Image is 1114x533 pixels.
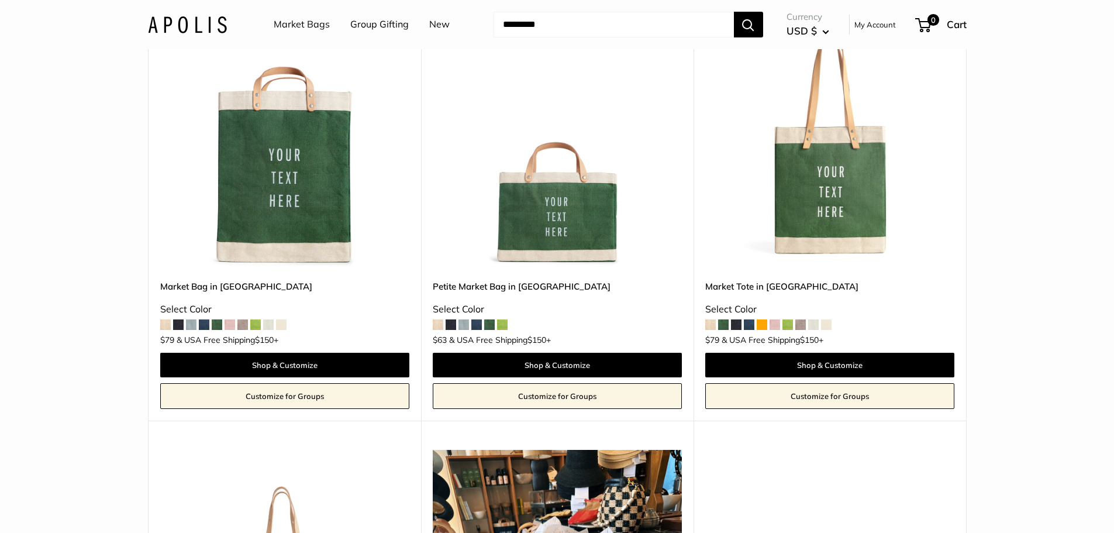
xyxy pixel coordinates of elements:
[160,280,409,293] a: Market Bag in [GEOGRAPHIC_DATA]
[177,336,278,344] span: & USA Free Shipping +
[433,301,682,318] div: Select Color
[787,9,829,25] span: Currency
[160,353,409,377] a: Shop & Customize
[433,383,682,409] a: Customize for Groups
[854,18,896,32] a: My Account
[350,16,409,33] a: Group Gifting
[787,25,817,37] span: USD $
[916,15,967,34] a: 0 Cart
[433,19,682,268] img: description_Make it yours with custom printed text.
[734,12,763,37] button: Search
[274,16,330,33] a: Market Bags
[433,280,682,293] a: Petite Market Bag in [GEOGRAPHIC_DATA]
[705,19,954,268] img: description_Make it yours with custom printed text.
[787,22,829,40] button: USD $
[705,353,954,377] a: Shop & Customize
[160,19,409,268] a: description_Make it yours with custom printed text.Market Bag in Field Green
[160,19,409,268] img: description_Make it yours with custom printed text.
[705,19,954,268] a: description_Make it yours with custom printed text.description_Spacious inner area with room for ...
[947,18,967,30] span: Cart
[705,301,954,318] div: Select Color
[800,335,819,345] span: $150
[527,335,546,345] span: $150
[255,335,274,345] span: $150
[148,16,227,33] img: Apolis
[433,353,682,377] a: Shop & Customize
[722,336,823,344] span: & USA Free Shipping +
[433,19,682,268] a: description_Make it yours with custom printed text.description_Take it anywhere with easy-grip ha...
[160,335,174,345] span: $79
[449,336,551,344] span: & USA Free Shipping +
[160,301,409,318] div: Select Color
[494,12,734,37] input: Search...
[705,335,719,345] span: $79
[433,335,447,345] span: $63
[927,14,939,26] span: 0
[705,280,954,293] a: Market Tote in [GEOGRAPHIC_DATA]
[429,16,450,33] a: New
[705,383,954,409] a: Customize for Groups
[160,383,409,409] a: Customize for Groups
